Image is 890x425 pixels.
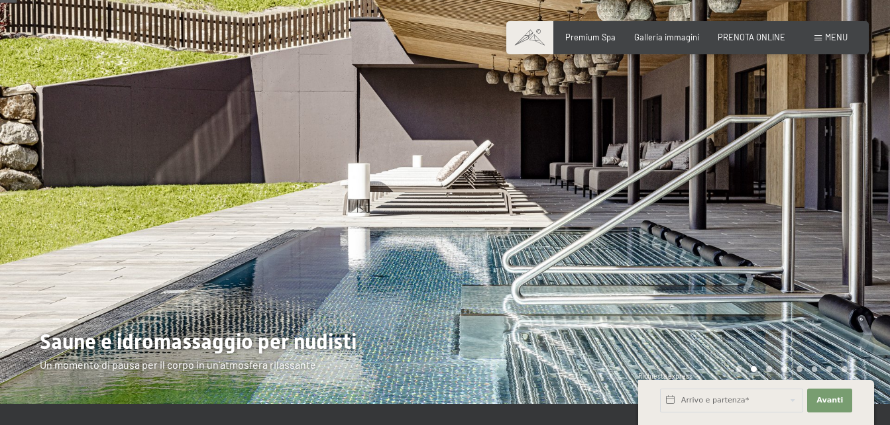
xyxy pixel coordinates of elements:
div: Carousel Page 2 (Current Slide) [751,366,757,372]
span: Menu [825,32,848,42]
a: Galleria immagini [634,32,699,42]
div: Carousel Page 4 [781,366,787,372]
div: Carousel Page 3 [766,366,772,372]
span: Richiesta express [638,372,693,380]
div: Carousel Page 1 [736,366,742,372]
div: Carousel Page 5 [797,366,803,372]
div: Carousel Page 8 [842,366,848,372]
a: PRENOTA ONLINE [718,32,785,42]
span: Avanti [816,395,843,406]
button: Avanti [807,389,852,412]
div: Carousel Page 6 [812,366,818,372]
div: Carousel Page 7 [826,366,832,372]
a: Premium Spa [565,32,616,42]
div: Carousel Pagination [732,366,848,372]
